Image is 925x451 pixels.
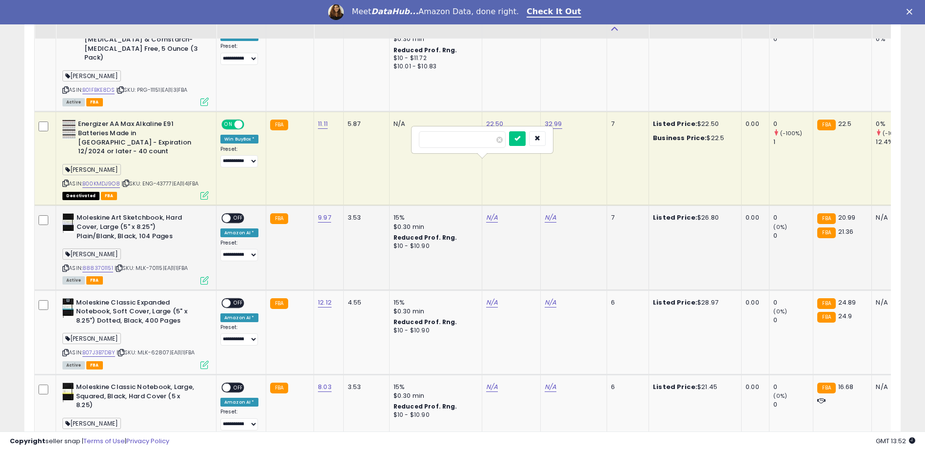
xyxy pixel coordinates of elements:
[78,120,197,158] b: Energizer AA Max Alkaline E91 Batteries Made in [GEOGRAPHIC_DATA] - Expiration 12/2024 or later -...
[838,119,852,128] span: 22.5
[394,327,474,335] div: $10 - $10.90
[394,402,457,410] b: Reduced Prof. Rng.
[77,213,195,243] b: Moleskine Art Sketchbook, Hard Cover, Large (5" x 8.25") Plain/Blank, Black, 104 Pages
[838,298,856,307] span: 24.89
[394,411,474,419] div: $10 - $10.90
[116,86,188,94] span: | SKU: PRG-11151|EA|1|3|FBA
[394,298,474,307] div: 15%
[486,213,498,223] a: N/A
[773,120,813,128] div: 0
[653,134,734,143] div: $22.5
[817,298,835,309] small: FBA
[817,312,835,323] small: FBA
[653,119,697,128] b: Listed Price:
[394,213,474,222] div: 15%
[243,121,258,129] span: OFF
[62,298,74,318] img: 31vr7OiBP4L._SL40_.jpg
[746,383,762,391] div: 0.00
[817,120,835,130] small: FBA
[780,129,803,137] small: (-100%)
[653,298,734,307] div: $28.97
[84,17,203,65] b: [MEDICAL_DATA] Medicated Protecting Powder with [MEDICAL_DATA] & Cornstarch-[MEDICAL_DATA] Free, ...
[653,213,697,222] b: Listed Price:
[10,436,45,446] strong: Copyright
[62,17,209,105] div: ASIN:
[773,383,813,391] div: 0
[86,276,103,285] span: FBA
[773,298,813,307] div: 0
[62,120,76,139] img: 61VRXHCbQPL._SL40_.jpg
[773,223,787,231] small: (0%)
[486,119,504,129] a: 22.50
[838,382,854,391] span: 16.68
[222,121,235,129] span: ON
[348,298,382,307] div: 4.55
[62,213,209,283] div: ASIN:
[231,299,246,307] span: OFF
[653,133,707,143] b: Business Price:
[270,120,288,130] small: FBA
[62,120,209,199] div: ASIN:
[486,298,498,307] a: N/A
[348,383,382,391] div: 3.53
[394,62,474,71] div: $10.01 - $10.83
[62,70,121,82] span: [PERSON_NAME]
[76,298,195,328] b: Moleskine Classic Expanded Notebook, Soft Cover, Large (5" x 8.25") Dotted, Black, 400 Pages
[371,7,418,16] i: DataHub...
[62,333,121,344] span: [PERSON_NAME]
[348,213,382,222] div: 3.53
[318,298,332,307] a: 12.12
[773,316,813,325] div: 0
[62,383,74,402] img: 31efAC90MnL._SL40_.jpg
[773,400,813,409] div: 0
[653,382,697,391] b: Listed Price:
[394,223,474,231] div: $0.30 min
[62,213,74,233] img: 317Zzk8rB2L._SL40_.jpg
[817,227,835,238] small: FBA
[231,214,246,223] span: OFF
[126,436,169,446] a: Privacy Policy
[527,7,581,18] a: Check It Out
[486,382,498,392] a: N/A
[773,392,787,400] small: (0%)
[318,119,328,129] a: 11.11
[394,318,457,326] b: Reduced Prof. Rng.
[394,242,474,250] div: $10 - $10.90
[270,383,288,393] small: FBA
[394,233,457,242] b: Reduced Prof. Rng.
[231,384,246,392] span: OFF
[611,383,641,391] div: 6
[773,35,813,43] div: 0
[220,43,258,65] div: Preset:
[76,383,195,412] b: Moleskine Classic Notebook, Large, Squared, Black, Hard Cover (5 x 8.25)
[121,180,199,187] span: | SKU: ENG-43777|EA|1|4|FBA
[220,135,258,143] div: Win BuyBox *
[220,240,258,262] div: Preset:
[773,307,787,315] small: (0%)
[62,192,99,200] span: All listings that are unavailable for purchase on Amazon for any reason other than out-of-stock
[62,298,209,368] div: ASIN:
[82,180,120,188] a: B00KMDJ9O8
[773,231,813,240] div: 0
[394,383,474,391] div: 15%
[270,298,288,309] small: FBA
[773,138,813,146] div: 1
[62,418,121,429] span: [PERSON_NAME]
[220,324,258,346] div: Preset:
[545,213,556,223] a: N/A
[328,4,344,20] img: Profile image for Georgie
[746,213,762,222] div: 0.00
[394,54,474,62] div: $10 - $11.72
[906,9,916,15] div: Close
[653,120,734,128] div: $22.50
[394,35,474,43] div: $0.30 min
[883,129,905,137] small: (-100%)
[62,248,121,260] span: [PERSON_NAME]
[817,213,835,224] small: FBA
[220,409,258,430] div: Preset:
[653,298,697,307] b: Listed Price:
[82,86,115,94] a: B01FBKE8DS
[545,382,556,392] a: N/A
[545,298,556,307] a: N/A
[611,213,641,222] div: 7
